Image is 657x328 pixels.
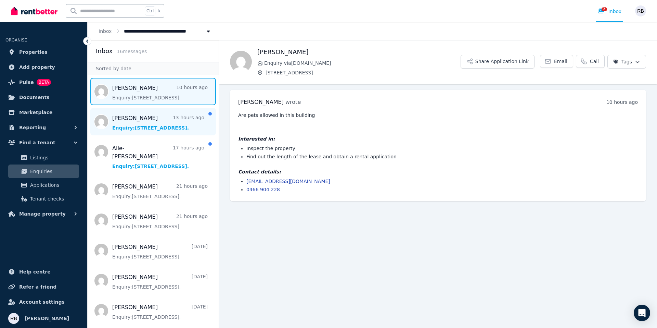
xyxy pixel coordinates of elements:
a: Email [540,55,573,68]
a: 0466 904 228 [246,187,280,192]
button: Share Application Link [461,55,534,69]
a: Listings [8,151,79,165]
span: [PERSON_NAME] [238,99,284,105]
span: Pulse [19,78,34,86]
a: Applications [8,178,79,192]
a: Call [576,55,605,68]
span: Tenant checks [30,195,76,203]
a: Enquiries [8,165,79,178]
img: Russell bain [635,5,646,16]
a: Inbox [99,28,112,34]
a: [PERSON_NAME]21 hours agoEnquiry:[STREET_ADDRESS]. [112,183,208,200]
a: [PERSON_NAME]10 hours agoEnquiry:[STREET_ADDRESS]. [112,84,208,101]
a: Refer a friend [5,280,82,294]
span: ORGANISE [5,38,27,42]
img: Rachel [230,51,252,73]
span: Marketplace [19,108,52,117]
span: Applications [30,181,76,189]
button: Reporting [5,121,82,134]
span: Tags [613,58,632,65]
a: Alle-[PERSON_NAME]17 hours agoEnquiry:[STREET_ADDRESS]. [112,144,204,170]
button: Manage property [5,207,82,221]
button: Find a tenant [5,136,82,149]
a: Add property [5,60,82,74]
h4: Interested in: [238,135,638,142]
a: Tenant checks [8,192,79,206]
a: [PERSON_NAME][DATE]Enquiry:[STREET_ADDRESS]. [112,303,208,320]
span: 2 [602,7,607,11]
span: BETA [37,79,51,86]
span: Ctrl [145,7,155,15]
span: [STREET_ADDRESS] [266,69,461,76]
span: Listings [30,154,76,162]
h2: Inbox [96,46,113,56]
span: Refer a friend [19,283,56,291]
span: Help centre [19,268,51,276]
a: Properties [5,45,82,59]
img: Russell bain [8,313,19,324]
a: Marketplace [5,106,82,119]
a: Documents [5,90,82,104]
a: Account settings [5,295,82,309]
li: Find out the length of the lease and obtain a rental application [246,153,638,160]
span: Enquiries [30,167,76,175]
span: Documents [19,93,50,101]
span: Manage property [19,210,66,218]
div: Sorted by date [88,62,219,75]
button: Tags [607,55,646,69]
span: Call [590,58,599,65]
h1: [PERSON_NAME] [257,47,461,57]
span: wrote [285,99,301,105]
a: [PERSON_NAME][DATE]Enquiry:[STREET_ADDRESS]. [112,243,208,260]
pre: Are pets allowed in this building [238,112,638,119]
li: Inspect the property [246,145,638,152]
span: Properties [19,48,48,56]
a: PulseBETA [5,75,82,89]
h4: Contact details: [238,168,638,175]
span: Enquiry via [DOMAIN_NAME] [264,60,461,66]
img: RentBetter [11,6,57,16]
span: Email [554,58,567,65]
span: Reporting [19,123,46,132]
span: Account settings [19,298,65,306]
div: Open Intercom Messenger [634,305,650,321]
nav: Breadcrumb [88,22,223,40]
span: k [158,8,160,14]
a: [PERSON_NAME]13 hours agoEnquiry:[STREET_ADDRESS]. [112,114,204,131]
a: [PERSON_NAME]21 hours agoEnquiry:[STREET_ADDRESS]. [112,213,208,230]
a: [EMAIL_ADDRESS][DOMAIN_NAME] [246,179,330,184]
div: Inbox [597,8,621,15]
time: 10 hours ago [606,99,638,105]
span: Find a tenant [19,138,55,147]
span: 16 message s [117,49,147,54]
a: [PERSON_NAME][DATE]Enquiry:[STREET_ADDRESS]. [112,273,208,290]
span: [PERSON_NAME] [25,314,69,323]
a: Help centre [5,265,82,279]
span: Add property [19,63,55,71]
